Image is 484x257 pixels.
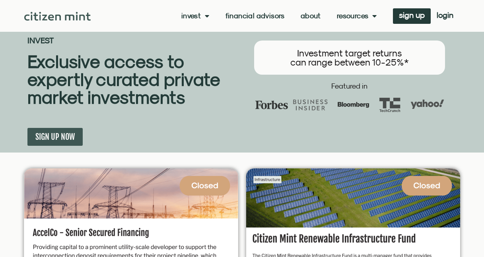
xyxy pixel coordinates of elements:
img: Citizen Mint [24,12,91,21]
span: SIGN UP NOW [35,132,75,142]
a: login [431,8,459,24]
a: About [301,12,321,20]
a: Financial Advisors [225,12,285,20]
span: sign up [399,12,425,18]
nav: Menu [181,12,377,20]
a: sign up [393,8,431,24]
h2: Featured in [246,83,453,90]
h2: INVEST [27,37,242,44]
a: Resources [337,12,377,20]
h3: Investment target returns can range between 10-25%* [262,48,437,67]
b: Exclusive access to expertly curated private market investments [27,51,220,108]
a: SIGN UP NOW [27,128,83,146]
span: login [437,12,453,18]
a: Invest [181,12,210,20]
